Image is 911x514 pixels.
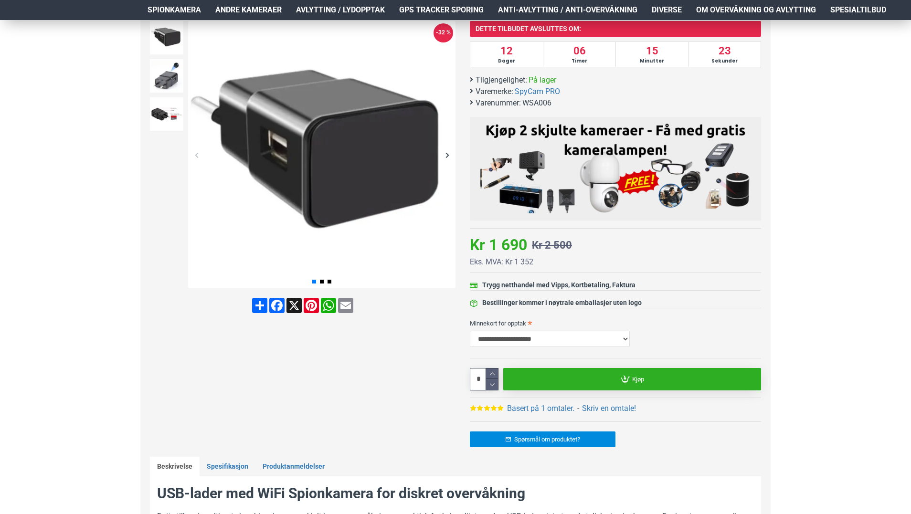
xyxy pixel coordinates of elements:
span: Spesialtilbud [830,4,886,16]
span: Anti-avlytting / Anti-overvåkning [498,4,637,16]
b: Tilgjengelighet: [476,74,527,86]
div: Next slide [439,147,455,163]
div: 23 [688,42,761,67]
span: Minutter [617,57,687,64]
span: Kjøp [632,376,644,382]
a: WhatsApp [320,298,337,313]
h5: Dette tilbudet avsluttes om: [470,21,761,37]
div: Trygg netthandel med Vipps, Kortbetaling, Faktura [482,280,636,290]
a: Beskrivelse [150,457,200,477]
a: Spørsmål om produktet? [470,431,615,447]
img: Trådløst WiFi spionkamera i USB lader - SpyGadgets.no [150,21,183,54]
a: Pinterest [303,298,320,313]
b: Varemerke: [476,86,513,97]
label: Minnekort for opptak [470,315,761,331]
a: Facebook [268,298,286,313]
span: Andre kameraer [215,4,282,16]
a: Spesifikasjon [200,457,255,477]
a: X [286,298,303,313]
span: Spionkamera [148,4,201,16]
span: Go to slide 3 [328,280,331,283]
span: GPS Tracker Sporing [399,4,484,16]
h2: USB-lader med WiFi Spionkamera for diskret overvåkning [157,483,754,504]
a: Skriv en omtale! [582,403,636,414]
span: Go to slide 2 [320,280,324,283]
div: Previous slide [188,147,205,163]
span: Timer [544,57,614,64]
span: Sekunder [689,57,760,64]
span: Go to slide 1 [312,280,316,283]
a: Produktanmeldelser [255,457,332,477]
span: Diverse [652,4,682,16]
div: Bestillinger kommer i nøytrale emballasjer uten logo [482,298,642,308]
div: Kr 2 500 [532,237,572,253]
span: Dager [471,57,542,64]
b: - [577,404,579,413]
span: På lager [529,74,556,86]
span: Om overvåkning og avlytting [696,4,816,16]
a: Email [337,298,354,313]
img: Trådløst WiFi spionkamera i USB lader - SpyGadgets.no [150,59,183,93]
a: Basert på 1 omtaler. [507,403,574,414]
a: Share [251,298,268,313]
div: 15 [615,42,688,67]
img: Trådløst WiFi spionkamera i USB lader - SpyGadgets.no [188,21,455,288]
a: SpyCam PRO [515,86,560,97]
span: Avlytting / Lydopptak [296,4,385,16]
img: Trådløst WiFi spionkamera i USB lader - SpyGadgets.no [150,97,183,131]
span: WSA006 [522,97,551,109]
div: Kr 1 690 [470,233,527,256]
b: Varenummer: [476,97,521,109]
div: 12 [470,42,543,67]
img: Kjøp 2 skjulte kameraer – Få med gratis kameralampe! [477,122,754,213]
div: 06 [543,42,615,67]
